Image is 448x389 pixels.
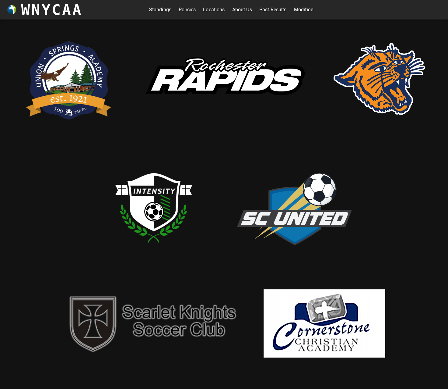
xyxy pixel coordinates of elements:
[294,5,313,15] a: Modified
[133,45,315,113] img: rapids.svg
[149,5,171,15] a: Standings
[232,5,252,15] a: About Us
[7,5,16,14] img: wnycaaBall.png
[203,5,225,15] a: Locations
[179,5,196,15] a: Policies
[259,5,287,15] a: Past Results
[233,166,355,249] img: scUnited.png
[334,43,425,115] img: rsd.png
[23,32,114,126] img: usa.png
[21,1,82,18] h3: WNYCAA
[93,147,215,269] img: intensity.png
[63,290,245,356] img: sk.png
[264,289,385,358] img: cornerstone.png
